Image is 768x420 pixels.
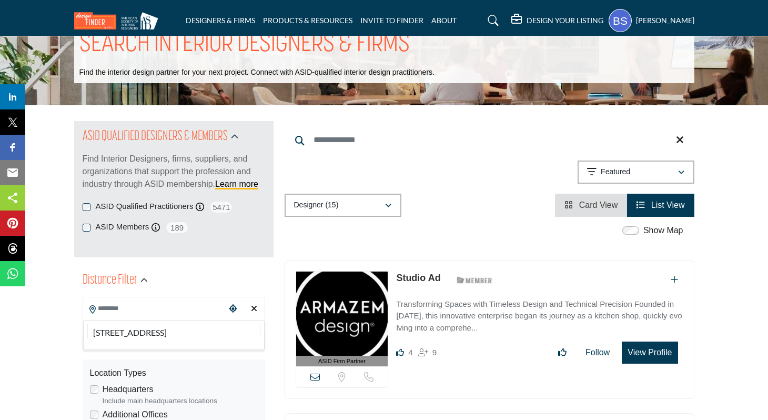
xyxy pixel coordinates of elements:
[636,15,694,26] h5: [PERSON_NAME]
[636,201,684,209] a: View List
[83,127,228,146] h2: ASID QUALIFIED DESIGNERS & MEMBERS
[296,272,388,367] a: ASID Firm Partner
[396,298,683,334] p: Transforming Spaces with Timeless Design and Technical Precision Founded in [DATE], this innovati...
[83,203,90,211] input: ASID Qualified Practitioners checkbox
[209,201,233,214] span: 5471
[651,201,685,209] span: List View
[579,201,618,209] span: Card View
[396,273,440,283] a: Studio Ad
[96,221,149,233] label: ASID Members
[103,383,154,396] label: Headquarters
[285,127,694,153] input: Search Keyword
[511,14,603,27] div: DESIGN YOUR LISTING
[215,179,258,188] a: Learn more
[627,194,694,217] li: List View
[79,28,410,61] h1: SEARCH INTERIOR DESIGNERS & FIRMS
[83,224,90,232] input: ASID Members checkbox
[83,271,137,290] h2: Distance Filter
[83,153,265,191] p: Find Interior Designers, firms, suppliers, and organizations that support the profession and indu...
[671,275,678,284] a: Add To List
[432,348,437,357] span: 9
[527,16,603,25] h5: DESIGN YOUR LISTING
[246,298,262,321] div: Clear search location
[408,348,412,357] span: 4
[431,16,457,25] a: ABOUT
[551,342,573,363] button: Like listing
[578,161,694,184] button: Featured
[165,221,189,234] span: 189
[555,194,627,217] li: Card View
[579,342,617,363] button: Follow
[296,272,388,356] img: Studio Ad
[318,357,366,366] span: ASID Firm Partner
[360,16,423,25] a: INVITE TO FINDER
[622,342,678,364] button: View Profile
[396,271,440,285] p: Studio Ad
[396,348,404,356] i: Likes
[90,367,258,379] div: Location Types
[396,292,683,334] a: Transforming Spaces with Timeless Design and Technical Precision Founded in [DATE], this innovati...
[451,274,498,287] img: ASID Members Badge Icon
[294,200,339,211] p: Designer (15)
[285,194,401,217] button: Designer (15)
[225,298,241,321] div: Choose your current location
[74,12,164,29] img: Site Logo
[643,224,683,237] label: Show Map
[609,9,632,32] button: Show hide supplier dropdown
[87,324,260,338] li: [STREET_ADDRESS]
[83,298,225,319] input: Search Location
[96,201,194,213] label: ASID Qualified Practitioners
[263,16,352,25] a: PRODUCTS & RESOURCES
[564,201,618,209] a: View Card
[83,320,265,350] div: Search Location
[103,396,258,406] div: Include main headquarters locations
[418,346,437,359] div: Followers
[601,167,630,177] p: Featured
[186,16,255,25] a: DESIGNERS & FIRMS
[478,12,506,29] a: Search
[79,67,434,78] p: Find the interior design partner for your next project. Connect with ASID-qualified interior desi...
